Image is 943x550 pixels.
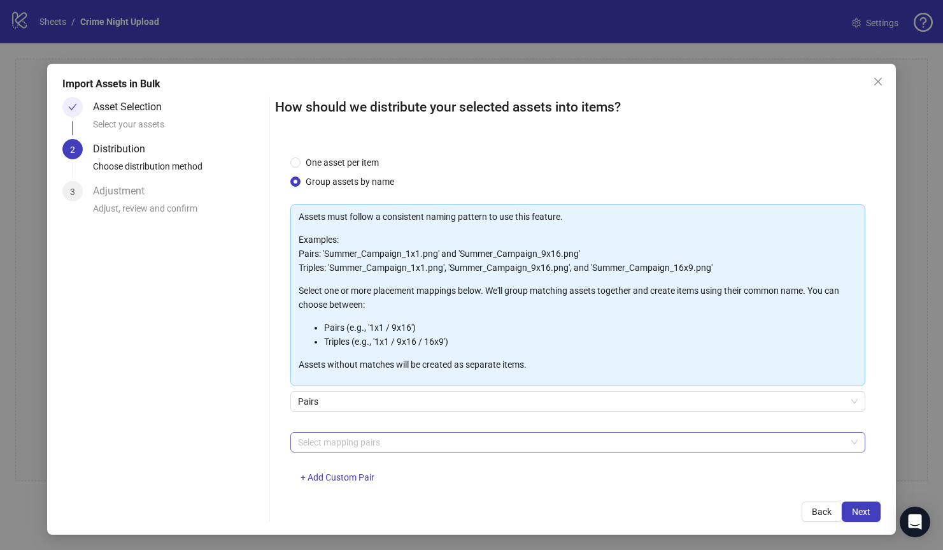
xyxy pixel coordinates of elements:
[93,97,172,117] div: Asset Selection
[299,284,857,312] p: Select one or more placement mappings below. We'll group matching assets together and create item...
[299,233,857,275] p: Examples: Pairs: 'Summer_Campaign_1x1.png' and 'Summer_Campaign_9x16.png' Triples: 'Summer_Campai...
[298,392,858,411] span: Pairs
[299,210,857,224] p: Assets must follow a consistent naming pattern to use this feature.
[812,507,832,517] span: Back
[62,76,881,92] div: Import Assets in Bulk
[70,187,75,197] span: 3
[93,181,155,201] div: Adjustment
[301,472,374,482] span: + Add Custom Pair
[93,117,264,139] div: Select your assets
[868,71,888,92] button: Close
[93,139,155,159] div: Distribution
[299,358,857,372] p: Assets without matches will be created as separate items.
[324,335,857,349] li: Triples (e.g., '1x1 / 9x16 / 16x9')
[842,502,881,522] button: Next
[301,156,384,170] span: One asset per item
[93,201,264,223] div: Adjust, review and confirm
[802,502,842,522] button: Back
[324,321,857,335] li: Pairs (e.g., '1x1 / 9x16')
[852,507,870,517] span: Next
[301,175,399,189] span: Group assets by name
[290,468,385,488] button: + Add Custom Pair
[70,145,75,155] span: 2
[93,159,264,181] div: Choose distribution method
[68,103,77,112] span: check
[900,507,930,537] div: Open Intercom Messenger
[275,97,881,118] h2: How should we distribute your selected assets into items?
[873,76,883,87] span: close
